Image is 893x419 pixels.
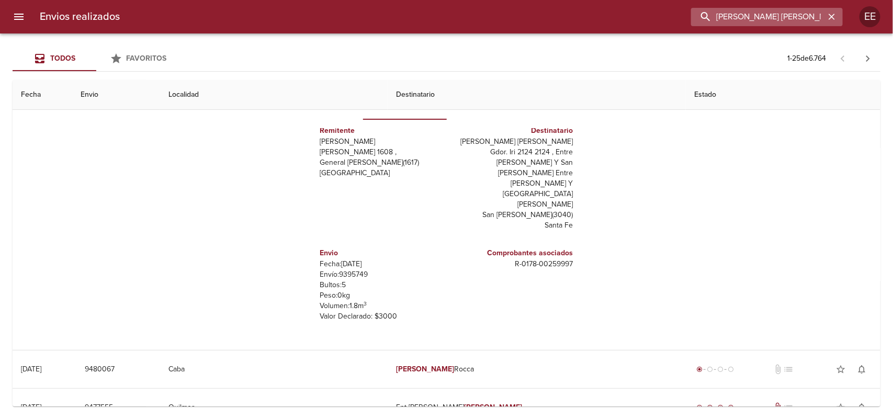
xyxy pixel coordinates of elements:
p: Envío: 9395749 [320,269,443,280]
p: [PERSON_NAME] [320,137,443,147]
th: Envio [72,80,160,110]
span: radio_button_unchecked [728,366,734,372]
td: Caba [160,350,388,388]
span: No tiene pedido asociado [783,364,794,375]
div: [DATE] [21,365,41,373]
em: [PERSON_NAME] [464,403,522,412]
th: Localidad [160,80,388,110]
span: 9477555 [85,401,113,414]
span: Tiene documentos adjuntos [773,402,783,413]
p: San [PERSON_NAME] ( 3040 ) [451,210,573,220]
sup: 3 [364,300,367,307]
h6: Envios realizados [40,8,120,25]
span: radio_button_checked [728,404,734,411]
div: Entregado [694,402,736,413]
span: No tiene documentos adjuntos [773,364,783,375]
span: radio_button_checked [696,366,703,372]
div: EE [860,6,880,27]
input: buscar [691,8,825,26]
button: 9477555 [81,398,117,417]
span: notifications_none [856,402,867,413]
span: Pagina siguiente [855,46,880,71]
div: Generado [694,364,736,375]
div: [DATE] [21,403,41,412]
span: radio_button_unchecked [717,366,724,372]
th: Estado [686,80,880,110]
button: 9480067 [81,360,119,379]
p: Santa Fe [451,220,573,231]
h6: Remitente [320,125,443,137]
button: Activar notificaciones [851,359,872,380]
p: Valor Declarado: $ 3000 [320,311,443,322]
button: Activar notificaciones [851,397,872,418]
p: 1 - 25 de 6.764 [787,53,826,64]
p: General [PERSON_NAME] ( 1617 ) [320,157,443,168]
p: [GEOGRAPHIC_DATA] [320,168,443,178]
span: radio_button_checked [717,404,724,411]
h6: Comprobantes asociados [451,247,573,259]
p: Gdor. Iri 2124 2124 , Entre [PERSON_NAME] Y San [PERSON_NAME] Entre [PERSON_NAME] Y [GEOGRAPHIC_D... [451,147,573,210]
span: No tiene pedido asociado [783,402,794,413]
span: radio_button_checked [696,404,703,411]
p: [PERSON_NAME] [PERSON_NAME] [451,137,573,147]
span: radio_button_checked [707,404,713,411]
p: Volumen: 1.8 m [320,301,443,311]
button: Agregar a favoritos [830,397,851,418]
div: Abrir información de usuario [860,6,880,27]
div: Tabs Envios [13,46,180,71]
th: Destinatario [388,80,686,110]
button: Agregar a favoritos [830,359,851,380]
span: star_border [835,364,846,375]
span: 9480067 [85,363,115,376]
span: notifications_none [856,364,867,375]
span: Todos [50,54,75,63]
h6: Destinatario [451,125,573,137]
p: Bultos: 5 [320,280,443,290]
p: Peso: 0 kg [320,290,443,301]
p: R - 0178 - 00259997 [451,259,573,269]
th: Fecha [13,80,72,110]
em: [PERSON_NAME] [396,365,454,373]
span: Favoritos [127,54,167,63]
span: radio_button_unchecked [707,366,713,372]
h6: Envio [320,247,443,259]
button: menu [6,4,31,29]
td: Rocca [388,350,686,388]
p: Fecha: [DATE] [320,259,443,269]
span: star_border [835,402,846,413]
p: [PERSON_NAME] 1608 , [320,147,443,157]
